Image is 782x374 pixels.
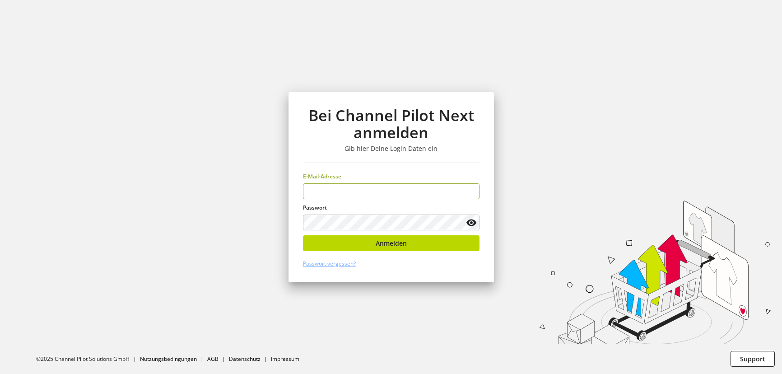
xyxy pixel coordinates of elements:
[36,355,140,363] li: ©2025 Channel Pilot Solutions GmbH
[303,173,341,180] span: E-Mail-Adresse
[229,355,261,363] a: Datenschutz
[740,354,765,364] span: Support
[140,355,197,363] a: Nutzungsbedingungen
[271,355,299,363] a: Impressum
[731,351,775,367] button: Support
[376,238,407,248] span: Anmelden
[303,145,479,153] h3: Gib hier Deine Login Daten ein
[207,355,219,363] a: AGB
[303,235,479,251] button: Anmelden
[303,204,327,211] span: Passwort
[303,260,356,267] a: Passwort vergessen?
[303,107,479,141] h1: Bei Channel Pilot Next anmelden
